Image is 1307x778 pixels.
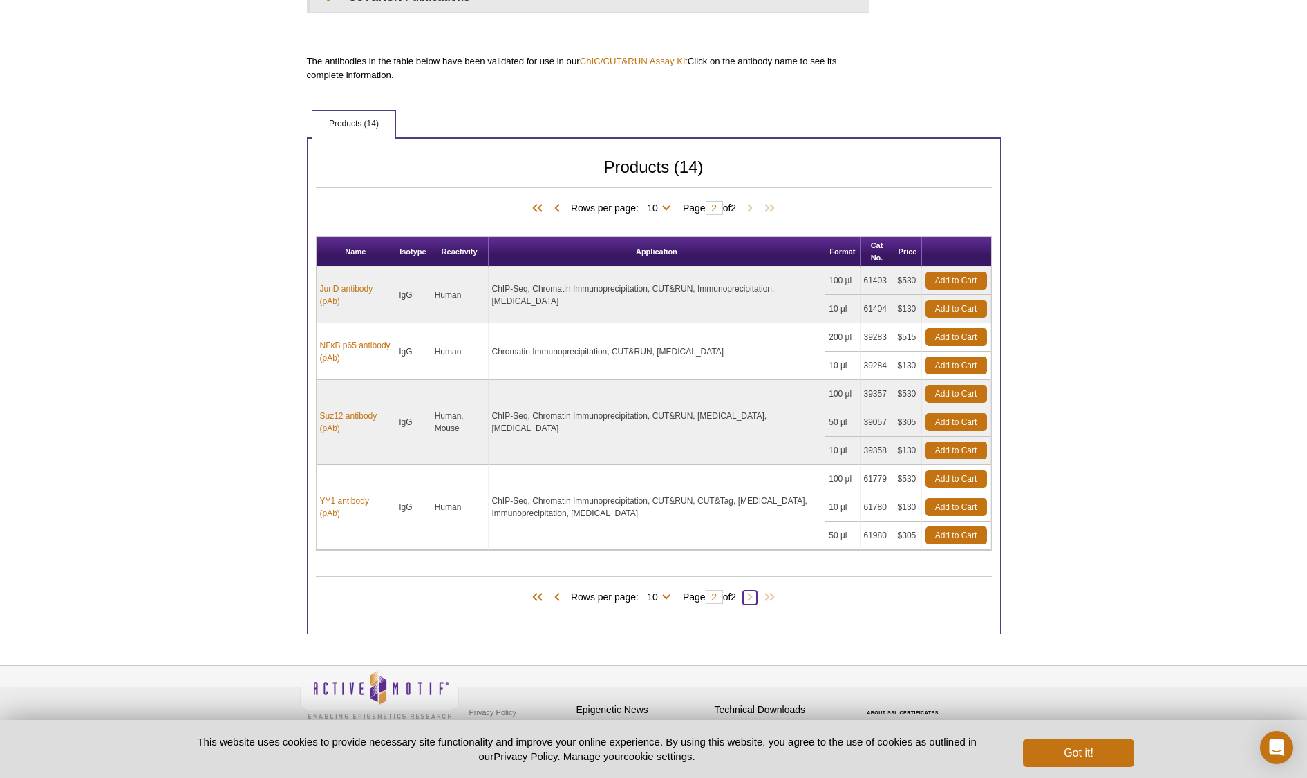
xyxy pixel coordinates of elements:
th: Cat No. [861,237,894,267]
th: Format [825,237,860,267]
a: ChIC/CUT&RUN Assay Kit [580,56,688,66]
th: Application [489,237,826,267]
td: Chromatin Immunoprecipitation, CUT&RUN, [MEDICAL_DATA] [489,323,826,380]
td: $530 [894,465,922,493]
span: Rows per page: [571,589,676,603]
td: 10 µl [825,493,860,522]
span: 2 [731,591,736,603]
h4: Technical Downloads [715,704,846,716]
span: Previous Page [550,591,564,605]
td: IgG [395,380,431,465]
button: Got it! [1023,739,1134,767]
td: 10 µl [825,437,860,465]
td: 39358 [861,437,894,465]
td: 100 µl [825,267,860,295]
td: 50 µl [825,522,860,550]
td: $130 [894,352,922,380]
span: Next Page [743,591,757,605]
td: 61404 [861,295,894,323]
td: $515 [894,323,922,352]
td: $130 [894,437,922,465]
span: First Page [529,202,550,216]
td: $530 [894,380,922,408]
a: Products (14) [312,111,395,138]
td: 10 µl [825,352,860,380]
td: Human [431,323,489,380]
th: Reactivity [431,237,489,267]
td: $130 [894,295,922,323]
a: Add to Cart [925,413,987,431]
div: Open Intercom Messenger [1260,731,1293,764]
td: ChIP-Seq, Chromatin Immunoprecipitation, CUT&RUN, CUT&Tag, [MEDICAL_DATA], Immunoprecipitation, [... [489,465,826,550]
a: Add to Cart [925,357,987,374]
a: Add to Cart [925,470,987,488]
p: The antibodies in the table below have been validated for use in our Click on the antibody name t... [307,55,869,82]
td: ChIP-Seq, Chromatin Immunoprecipitation, CUT&RUN, [MEDICAL_DATA], [MEDICAL_DATA] [489,380,826,465]
h2: Products (14) [316,161,992,188]
p: This website uses cookies to provide necessary site functionality and improve your online experie... [173,734,1001,763]
td: 50 µl [825,408,860,437]
a: NFκB p65 antibody (pAb) [320,339,392,364]
td: 100 µl [825,465,860,493]
td: Human [431,465,489,550]
span: 2 [731,202,736,214]
td: ChIP-Seq, Chromatin Immunoprecipitation, CUT&RUN, Immunoprecipitation, [MEDICAL_DATA] [489,267,826,323]
a: Add to Cart [925,526,987,544]
a: Suz12 antibody (pAb) [320,410,392,435]
td: 39057 [861,408,894,437]
a: Add to Cart [925,498,987,516]
span: Page of [676,590,743,604]
span: First Page [529,591,550,605]
td: 100 µl [825,380,860,408]
td: IgG [395,267,431,323]
td: $530 [894,267,922,295]
th: Name [317,237,396,267]
a: YY1 antibody (pAb) [320,495,392,520]
td: $130 [894,493,922,522]
h4: Epigenetic News [576,704,708,716]
span: Rows per page: [571,200,676,214]
button: cookie settings [623,750,692,762]
td: IgG [395,465,431,550]
a: Add to Cart [925,272,987,290]
a: ABOUT SSL CERTIFICATES [867,710,939,715]
td: 61980 [861,522,894,550]
a: Add to Cart [925,442,987,459]
a: Add to Cart [925,300,987,318]
td: $305 [894,408,922,437]
span: Last Page [757,202,778,216]
td: 39284 [861,352,894,380]
td: 10 µl [825,295,860,323]
td: Human [431,267,489,323]
span: Page of [676,201,743,215]
th: Isotype [395,237,431,267]
th: Price [894,237,922,267]
span: Previous Page [550,202,564,216]
a: JunD antibody (pAb) [320,283,392,307]
a: Privacy Policy [466,702,520,723]
table: Click to Verify - This site chose Symantec SSL for secure e-commerce and confidential communicati... [853,690,957,721]
img: Active Motif, [300,666,459,722]
h2: Products (14) [316,576,992,577]
td: Human, Mouse [431,380,489,465]
td: IgG [395,323,431,380]
span: Last Page [757,591,778,605]
a: Add to Cart [925,385,987,403]
td: $305 [894,522,922,550]
td: 61780 [861,493,894,522]
td: 39357 [861,380,894,408]
a: Add to Cart [925,328,987,346]
td: 61779 [861,465,894,493]
a: Privacy Policy [493,750,557,762]
span: Next Page [743,202,757,216]
td: 61403 [861,267,894,295]
td: 39283 [861,323,894,352]
td: 200 µl [825,323,860,352]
